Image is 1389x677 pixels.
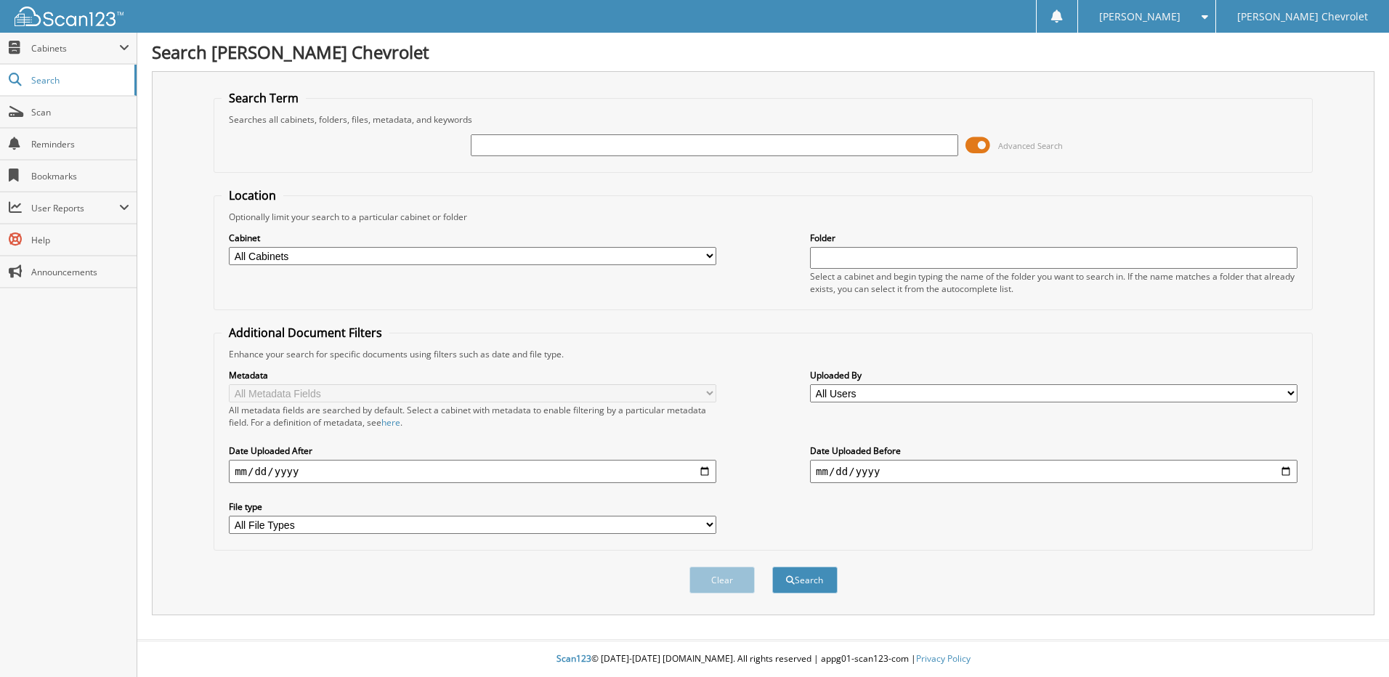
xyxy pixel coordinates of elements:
[222,348,1305,360] div: Enhance your search for specific documents using filters such as date and file type.
[229,404,716,429] div: All metadata fields are searched by default. Select a cabinet with metadata to enable filtering b...
[229,445,716,457] label: Date Uploaded After
[15,7,123,26] img: scan123-logo-white.svg
[31,74,127,86] span: Search
[810,369,1297,381] label: Uploaded By
[772,567,838,593] button: Search
[229,500,716,513] label: File type
[556,652,591,665] span: Scan123
[222,325,389,341] legend: Additional Document Filters
[1099,12,1181,21] span: [PERSON_NAME]
[229,232,716,244] label: Cabinet
[229,369,716,381] label: Metadata
[31,234,129,246] span: Help
[381,416,400,429] a: here
[31,170,129,182] span: Bookmarks
[1316,607,1389,677] iframe: Chat Widget
[31,106,129,118] span: Scan
[689,567,755,593] button: Clear
[31,42,119,54] span: Cabinets
[916,652,971,665] a: Privacy Policy
[222,113,1305,126] div: Searches all cabinets, folders, files, metadata, and keywords
[810,270,1297,295] div: Select a cabinet and begin typing the name of the folder you want to search in. If the name match...
[998,140,1063,151] span: Advanced Search
[810,232,1297,244] label: Folder
[222,90,306,106] legend: Search Term
[222,187,283,203] legend: Location
[229,460,716,483] input: start
[152,40,1374,64] h1: Search [PERSON_NAME] Chevrolet
[31,138,129,150] span: Reminders
[137,641,1389,677] div: © [DATE]-[DATE] [DOMAIN_NAME]. All rights reserved | appg01-scan123-com |
[222,211,1305,223] div: Optionally limit your search to a particular cabinet or folder
[31,266,129,278] span: Announcements
[810,445,1297,457] label: Date Uploaded Before
[31,202,119,214] span: User Reports
[1237,12,1368,21] span: [PERSON_NAME] Chevrolet
[810,460,1297,483] input: end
